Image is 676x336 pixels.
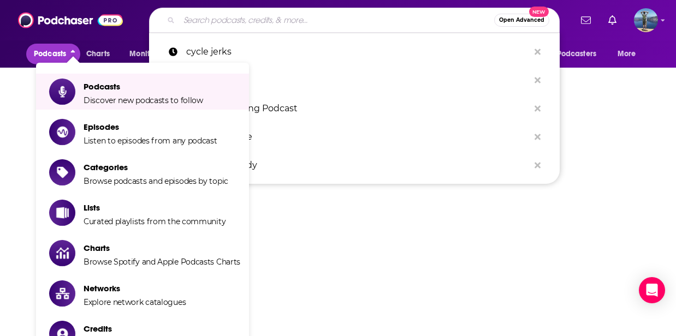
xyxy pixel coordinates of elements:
span: Explore network catalogues [84,297,186,307]
a: The Bikepacking Podcast [149,94,560,123]
div: Search podcasts, credits, & more... [149,8,560,33]
span: For Podcasters [544,46,596,62]
a: bikes or death [149,66,560,94]
p: the brand study [186,151,529,179]
span: New [529,7,549,17]
span: Open Advanced [499,17,544,23]
a: Show notifications dropdown [577,11,595,29]
a: Charts [79,44,116,64]
button: Show profile menu [634,8,658,32]
a: Show notifications dropdown [604,11,621,29]
p: bikes or death [186,66,529,94]
a: sweep creative [149,123,560,151]
p: sweep creative [186,123,529,151]
p: The Bikepacking Podcast [186,94,529,123]
span: Charts [84,243,240,253]
span: Lists [84,202,226,213]
span: Discover new podcasts to follow [84,95,203,105]
span: Episodes [84,122,217,132]
span: Browse podcasts and episodes by topic [84,176,228,186]
button: open menu [537,44,612,64]
button: Open AdvancedNew [494,14,549,27]
span: Podcasts [84,81,203,92]
a: cycle jerks [149,38,560,66]
span: Categories [84,162,228,172]
p: cycle jerks [186,38,529,66]
span: Listen to episodes from any podcast [84,136,217,146]
span: Networks [84,283,186,293]
span: Logged in as matt44812 [634,8,658,32]
span: Monitoring [129,46,168,62]
a: the brand study [149,151,560,179]
span: More [618,46,636,62]
button: close menu [26,44,80,64]
button: open menu [122,44,182,64]
span: Browse Spotify and Apple Podcasts Charts [84,257,240,267]
span: Charts [86,46,110,62]
img: User Profile [634,8,658,32]
span: Podcasts [34,46,66,62]
input: Search podcasts, credits, & more... [179,11,494,29]
span: Curated playlists from the community [84,217,226,226]
span: Credits [84,323,170,334]
img: Podchaser - Follow, Share and Rate Podcasts [18,10,123,31]
div: Open Intercom Messenger [639,277,665,303]
button: open menu [610,44,650,64]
